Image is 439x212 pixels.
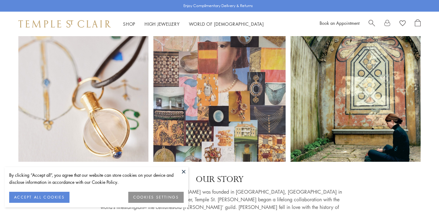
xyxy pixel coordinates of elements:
a: Open Shopping Bag [415,19,421,28]
a: High JewelleryHigh Jewellery [144,21,180,27]
nav: Main navigation [123,20,264,28]
iframe: Gorgias live chat messenger [408,183,433,206]
a: ShopShop [123,21,135,27]
a: Search [369,19,375,28]
p: OUR STORY [97,174,342,185]
a: World of [DEMOGRAPHIC_DATA]World of [DEMOGRAPHIC_DATA] [189,21,264,27]
div: By clicking “Accept all”, you agree that our website can store cookies on your device and disclos... [9,172,184,186]
a: Book an Appointment [320,20,359,26]
a: View Wishlist [400,19,406,28]
img: Temple St. Clair [18,20,111,28]
button: COOKIES SETTINGS [128,192,184,203]
em: artigiani [127,204,144,210]
p: Enjoy Complimentary Delivery & Returns [183,3,253,9]
button: ACCEPT ALL COOKIES [9,192,69,203]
